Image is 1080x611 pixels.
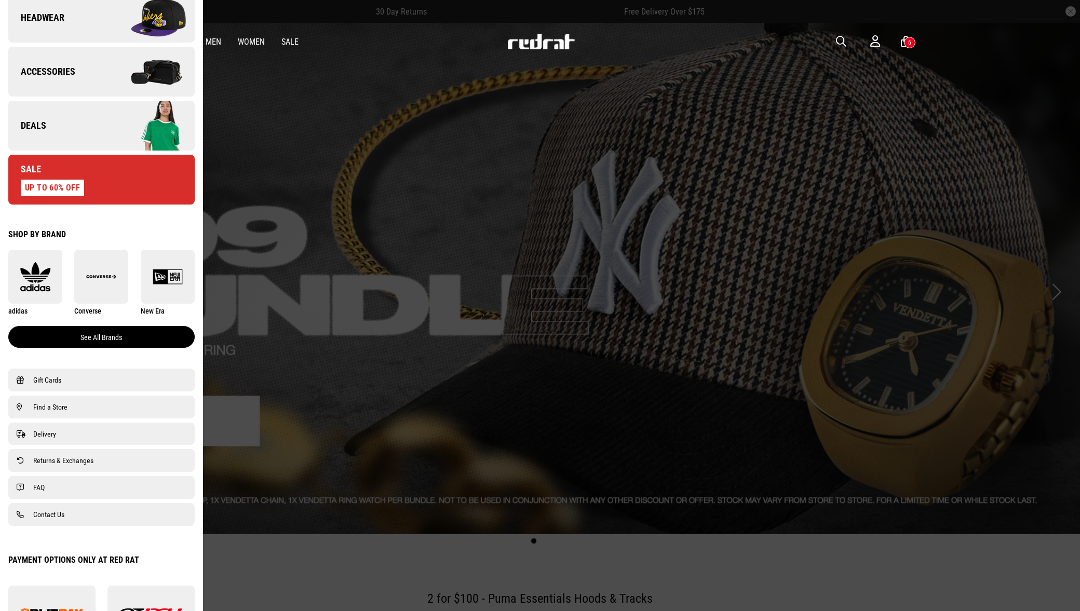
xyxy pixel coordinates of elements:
div: 6 [908,39,911,46]
img: Company [101,100,194,152]
a: Delivery [17,428,186,440]
a: adidas adidas [8,250,62,316]
div: Shop by Brand [8,229,195,239]
span: Sale [8,163,41,175]
a: Women [238,37,265,47]
a: Deals Company [8,101,195,151]
img: adidas [8,262,62,292]
span: Converse [74,307,101,315]
a: Gift Cards [17,374,186,386]
a: Converse Converse [74,250,128,316]
span: Find a Store [33,401,67,413]
span: Gift Cards [33,374,61,386]
span: Returns & Exchanges [33,454,93,467]
a: See all brands [8,326,195,348]
a: Accessories Company [8,47,195,97]
a: Returns & Exchanges [17,454,186,467]
div: Payment Options Only at Red Rat [8,555,195,565]
a: Find a Store [17,401,186,413]
img: Converse [74,262,128,292]
a: Sale UP TO 60% OFF [8,155,195,205]
img: New Era [141,262,195,292]
img: Redrat logo [507,34,575,49]
span: adidas [8,307,28,315]
span: FAQ [33,481,45,494]
span: New Era [141,307,165,315]
div: UP TO 60% OFF [21,180,84,196]
a: Contact Us [17,508,186,521]
a: 6 [901,36,911,47]
span: Contact Us [33,508,64,521]
a: FAQ [17,481,186,494]
a: Sale [281,37,299,47]
span: Accessories [8,65,75,78]
button: Open LiveChat chat widget [8,4,39,35]
a: New Era New Era [141,250,195,316]
span: Deals [8,119,46,132]
span: Headwear [8,11,64,24]
img: Company [101,46,194,98]
a: Men [206,37,221,47]
span: Delivery [33,428,56,440]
